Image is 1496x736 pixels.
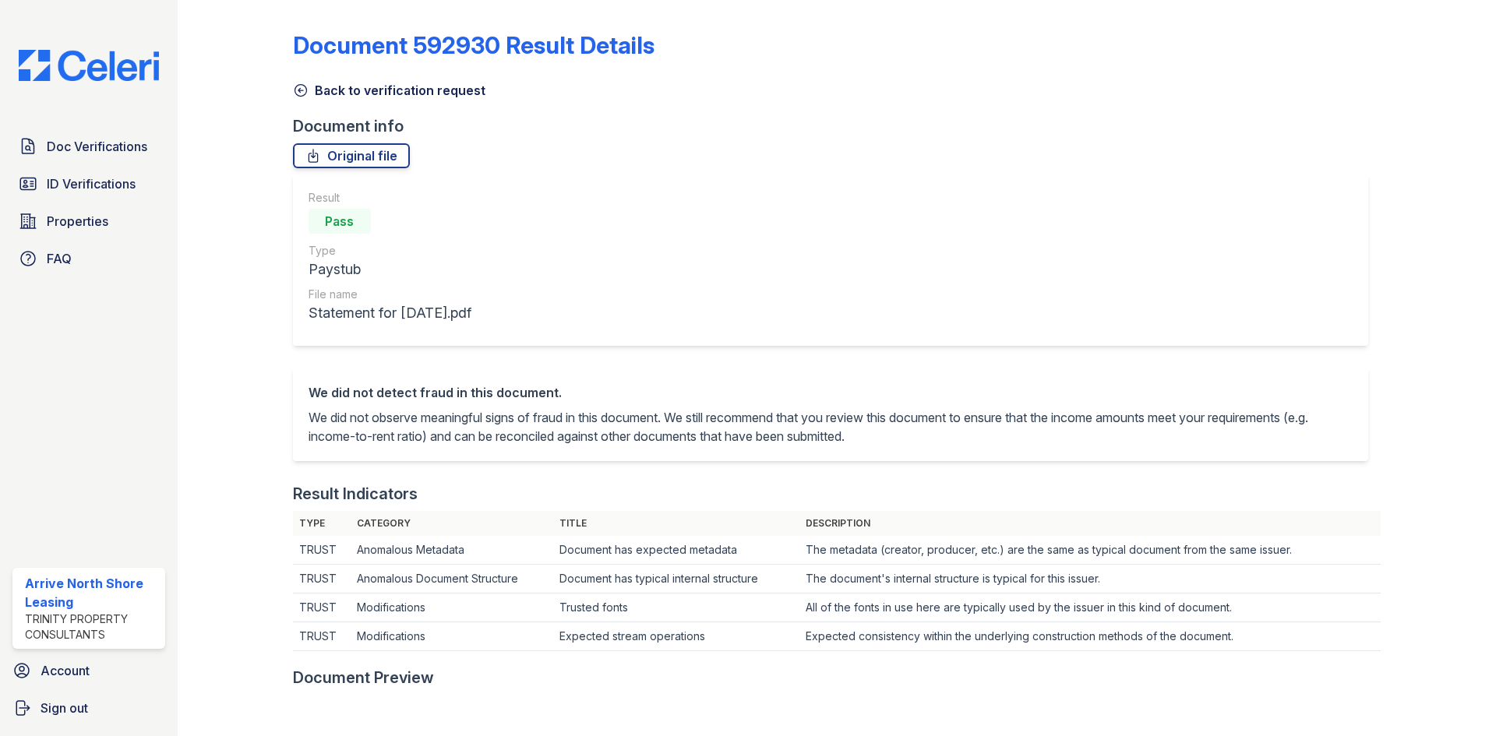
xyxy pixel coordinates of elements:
span: Sign out [41,699,88,717]
div: Arrive North Shore Leasing [25,574,159,611]
td: Anomalous Metadata [351,536,553,565]
div: Document info [293,115,1381,137]
span: Account [41,661,90,680]
a: ID Verifications [12,168,165,199]
span: ID Verifications [47,174,136,193]
td: Document has expected metadata [553,536,799,565]
a: FAQ [12,243,165,274]
td: TRUST [293,593,351,622]
a: Doc Verifications [12,131,165,162]
div: Pass [309,209,371,234]
div: File name [309,287,471,302]
td: Trusted fonts [553,593,799,622]
a: Document 592930 Result Details [293,31,654,59]
td: Expected stream operations [553,622,799,651]
img: CE_Logo_Blue-a8612792a0a2168367f1c8372b55b34899dd931a85d93a1a3d3e32e68fde9ad4.png [6,50,171,81]
th: Description [799,511,1381,536]
td: Modifications [351,593,553,622]
span: Properties [47,212,108,231]
th: Type [293,511,351,536]
a: Properties [12,206,165,237]
td: Anomalous Document Structure [351,565,553,593]
a: Account [6,655,171,686]
div: Statement for [DATE].pdf [309,302,471,324]
td: Expected consistency within the underlying construction methods of the document. [799,622,1381,651]
span: FAQ [47,249,72,268]
td: TRUST [293,622,351,651]
th: Title [553,511,799,536]
p: We did not observe meaningful signs of fraud in this document. We still recommend that you review... [309,408,1353,445]
td: Modifications [351,622,553,651]
a: Back to verification request [293,81,485,100]
div: Result [309,190,471,206]
td: TRUST [293,565,351,593]
a: Sign out [6,692,171,724]
td: The metadata (creator, producer, etc.) are the same as typical document from the same issuer. [799,536,1381,565]
td: The document's internal structure is typical for this issuer. [799,565,1381,593]
div: Paystub [309,259,471,280]
td: Document has typical internal structure [553,565,799,593]
th: Category [351,511,553,536]
div: Document Preview [293,667,434,688]
div: Trinity Property Consultants [25,611,159,643]
span: Doc Verifications [47,137,147,156]
td: All of the fonts in use here are typically used by the issuer in this kind of document. [799,593,1381,622]
div: Result Indicators [293,483,418,505]
div: We did not detect fraud in this document. [309,383,1353,402]
div: Type [309,243,471,259]
td: TRUST [293,536,351,565]
a: Original file [293,143,410,168]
